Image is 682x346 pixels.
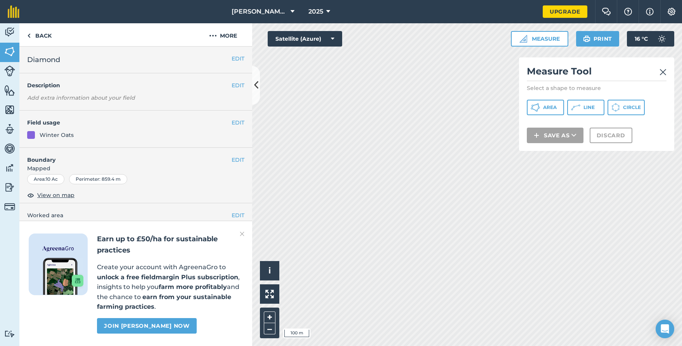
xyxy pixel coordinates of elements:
button: Circle [608,100,645,115]
img: svg+xml;base64,PD94bWwgdmVyc2lvbj0iMS4wIiBlbmNvZGluZz0idXRmLTgiPz4KPCEtLSBHZW5lcmF0b3I6IEFkb2JlIE... [4,182,15,193]
button: Area [527,100,564,115]
button: EDIT [232,118,244,127]
button: Measure [511,31,568,47]
div: Winter Oats [40,131,74,139]
img: Four arrows, one pointing top left, one top right, one bottom right and the last bottom left [265,290,274,298]
div: Open Intercom Messenger [656,320,674,338]
a: Join [PERSON_NAME] now [97,318,196,334]
img: svg+xml;base64,PHN2ZyB4bWxucz0iaHR0cDovL3d3dy53My5vcmcvMjAwMC9zdmciIHdpZHRoPSIxOCIgaGVpZ2h0PSIyNC... [27,190,34,200]
img: svg+xml;base64,PD94bWwgdmVyc2lvbj0iMS4wIiBlbmNvZGluZz0idXRmLTgiPz4KPCEtLSBHZW5lcmF0b3I6IEFkb2JlIE... [4,66,15,76]
h2: Earn up to £50/ha for sustainable practices [97,234,243,256]
button: EDIT [232,81,244,90]
img: svg+xml;base64,PHN2ZyB4bWxucz0iaHR0cDovL3d3dy53My5vcmcvMjAwMC9zdmciIHdpZHRoPSI5IiBoZWlnaHQ9IjI0Ii... [27,31,31,40]
button: EDIT [232,211,244,220]
img: svg+xml;base64,PHN2ZyB4bWxucz0iaHR0cDovL3d3dy53My5vcmcvMjAwMC9zdmciIHdpZHRoPSI1NiIgaGVpZ2h0PSI2MC... [4,85,15,96]
img: Ruler icon [519,35,527,43]
img: svg+xml;base64,PD94bWwgdmVyc2lvbj0iMS4wIiBlbmNvZGluZz0idXRmLTgiPz4KPCEtLSBHZW5lcmF0b3I6IEFkb2JlIE... [654,31,670,47]
span: View on map [37,191,74,199]
span: Line [583,104,595,111]
strong: unlock a free fieldmargin Plus subscription [97,273,238,281]
button: View on map [27,190,74,200]
h2: Measure Tool [527,65,666,81]
img: svg+xml;base64,PHN2ZyB4bWxucz0iaHR0cDovL3d3dy53My5vcmcvMjAwMC9zdmciIHdpZHRoPSI1NiIgaGVpZ2h0PSI2MC... [4,46,15,57]
span: 16 ° C [635,31,648,47]
span: i [268,266,271,275]
button: i [260,261,279,280]
p: Select a shape to measure [527,84,666,92]
img: svg+xml;base64,PD94bWwgdmVyc2lvbj0iMS4wIiBlbmNvZGluZz0idXRmLTgiPz4KPCEtLSBHZW5lcmF0b3I6IEFkb2JlIE... [4,330,15,337]
span: Mapped [19,164,252,173]
img: svg+xml;base64,PHN2ZyB4bWxucz0iaHR0cDovL3d3dy53My5vcmcvMjAwMC9zdmciIHdpZHRoPSIyMiIgaGVpZ2h0PSIzMC... [240,229,244,239]
img: svg+xml;base64,PD94bWwgdmVyc2lvbj0iMS4wIiBlbmNvZGluZz0idXRmLTgiPz4KPCEtLSBHZW5lcmF0b3I6IEFkb2JlIE... [4,143,15,154]
button: + [264,311,275,323]
img: svg+xml;base64,PHN2ZyB4bWxucz0iaHR0cDovL3d3dy53My5vcmcvMjAwMC9zdmciIHdpZHRoPSIxNyIgaGVpZ2h0PSIxNy... [646,7,654,16]
img: svg+xml;base64,PD94bWwgdmVyc2lvbj0iMS4wIiBlbmNvZGluZz0idXRmLTgiPz4KPCEtLSBHZW5lcmF0b3I6IEFkb2JlIE... [4,123,15,135]
img: svg+xml;base64,PHN2ZyB4bWxucz0iaHR0cDovL3d3dy53My5vcmcvMjAwMC9zdmciIHdpZHRoPSIxNCIgaGVpZ2h0PSIyNC... [534,131,539,140]
a: Upgrade [543,5,587,18]
h4: Boundary [19,148,232,164]
a: Back [19,23,59,46]
button: Discard [590,128,632,143]
button: – [264,323,275,334]
img: svg+xml;base64,PHN2ZyB4bWxucz0iaHR0cDovL3d3dy53My5vcmcvMjAwMC9zdmciIHdpZHRoPSIyMCIgaGVpZ2h0PSIyNC... [209,31,217,40]
strong: earn from your sustainable farming practices [97,293,231,311]
div: Perimeter : 859.4 m [69,174,127,184]
img: svg+xml;base64,PHN2ZyB4bWxucz0iaHR0cDovL3d3dy53My5vcmcvMjAwMC9zdmciIHdpZHRoPSIyMiIgaGVpZ2h0PSIzMC... [659,67,666,77]
img: svg+xml;base64,PHN2ZyB4bWxucz0iaHR0cDovL3d3dy53My5vcmcvMjAwMC9zdmciIHdpZHRoPSI1NiIgaGVpZ2h0PSI2MC... [4,104,15,116]
h4: Field usage [27,118,232,127]
div: Area : 10 Ac [27,174,64,184]
span: Circle [623,104,641,111]
img: Screenshot of the Gro app [43,258,83,295]
img: svg+xml;base64,PD94bWwgdmVyc2lvbj0iMS4wIiBlbmNvZGluZz0idXRmLTgiPz4KPCEtLSBHZW5lcmF0b3I6IEFkb2JlIE... [4,162,15,174]
img: svg+xml;base64,PD94bWwgdmVyc2lvbj0iMS4wIiBlbmNvZGluZz0idXRmLTgiPz4KPCEtLSBHZW5lcmF0b3I6IEFkb2JlIE... [4,201,15,212]
button: More [194,23,252,46]
button: Satellite (Azure) [268,31,342,47]
img: svg+xml;base64,PD94bWwgdmVyc2lvbj0iMS4wIiBlbmNvZGluZz0idXRmLTgiPz4KPCEtLSBHZW5lcmF0b3I6IEFkb2JlIE... [4,26,15,38]
em: Add extra information about your field [27,94,135,101]
p: Create your account with AgreenaGro to , insights to help you and the chance to . [97,262,243,312]
span: [PERSON_NAME]’s [232,7,287,16]
h4: Description [27,81,244,90]
span: 2025 [308,7,323,16]
button: EDIT [232,156,244,164]
strong: farm more profitably [159,283,227,291]
img: fieldmargin Logo [8,5,19,18]
span: Area [543,104,557,111]
button: Save as [527,128,583,143]
img: A question mark icon [623,8,633,16]
img: svg+xml;base64,PHN2ZyB4bWxucz0iaHR0cDovL3d3dy53My5vcmcvMjAwMC9zdmciIHdpZHRoPSIxOSIgaGVpZ2h0PSIyNC... [583,34,590,43]
button: EDIT [232,54,244,63]
button: Print [576,31,620,47]
button: Line [567,100,604,115]
img: A cog icon [667,8,676,16]
button: 16 °C [627,31,674,47]
span: Diamond [27,54,60,65]
span: Worked area [27,211,244,220]
img: Two speech bubbles overlapping with the left bubble in the forefront [602,8,611,16]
